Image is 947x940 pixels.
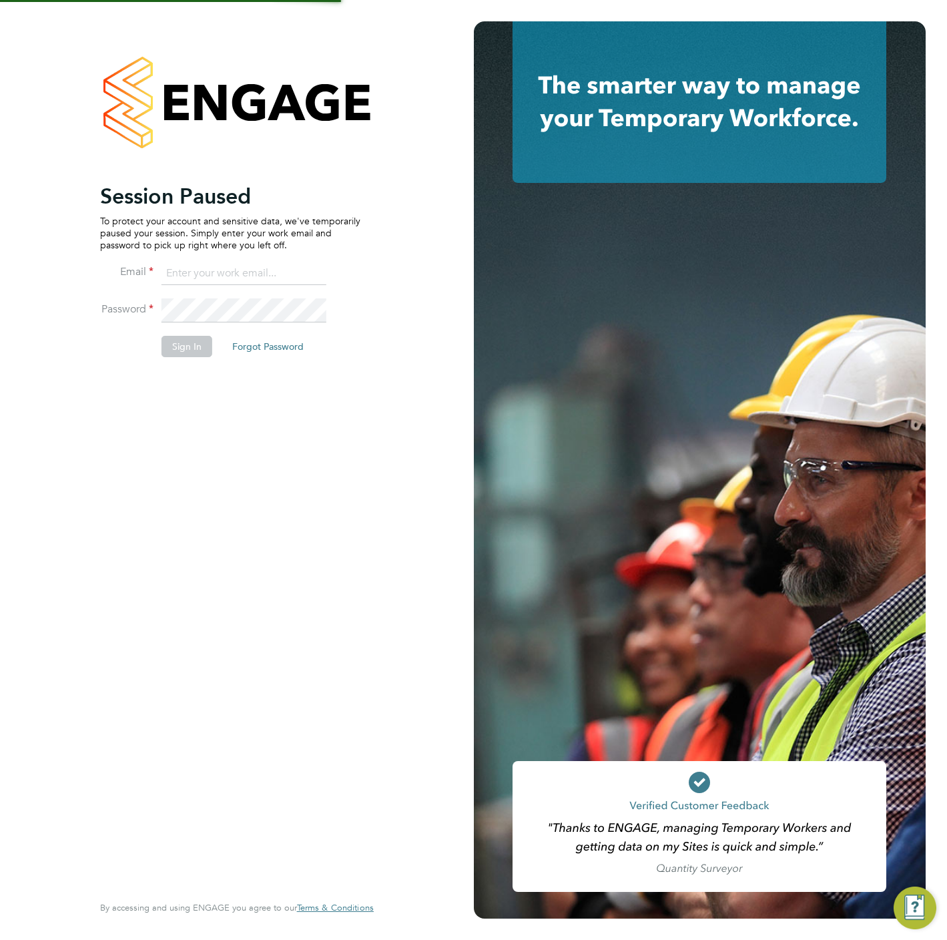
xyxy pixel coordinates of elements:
[162,262,326,286] input: Enter your work email...
[162,336,212,357] button: Sign In
[100,302,153,316] label: Password
[297,902,374,913] span: Terms & Conditions
[100,902,374,913] span: By accessing and using ENGAGE you agree to our
[100,265,153,279] label: Email
[100,183,360,210] h2: Session Paused
[297,903,374,913] a: Terms & Conditions
[222,336,314,357] button: Forgot Password
[100,215,360,252] p: To protect your account and sensitive data, we've temporarily paused your session. Simply enter y...
[894,887,936,929] button: Engage Resource Center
